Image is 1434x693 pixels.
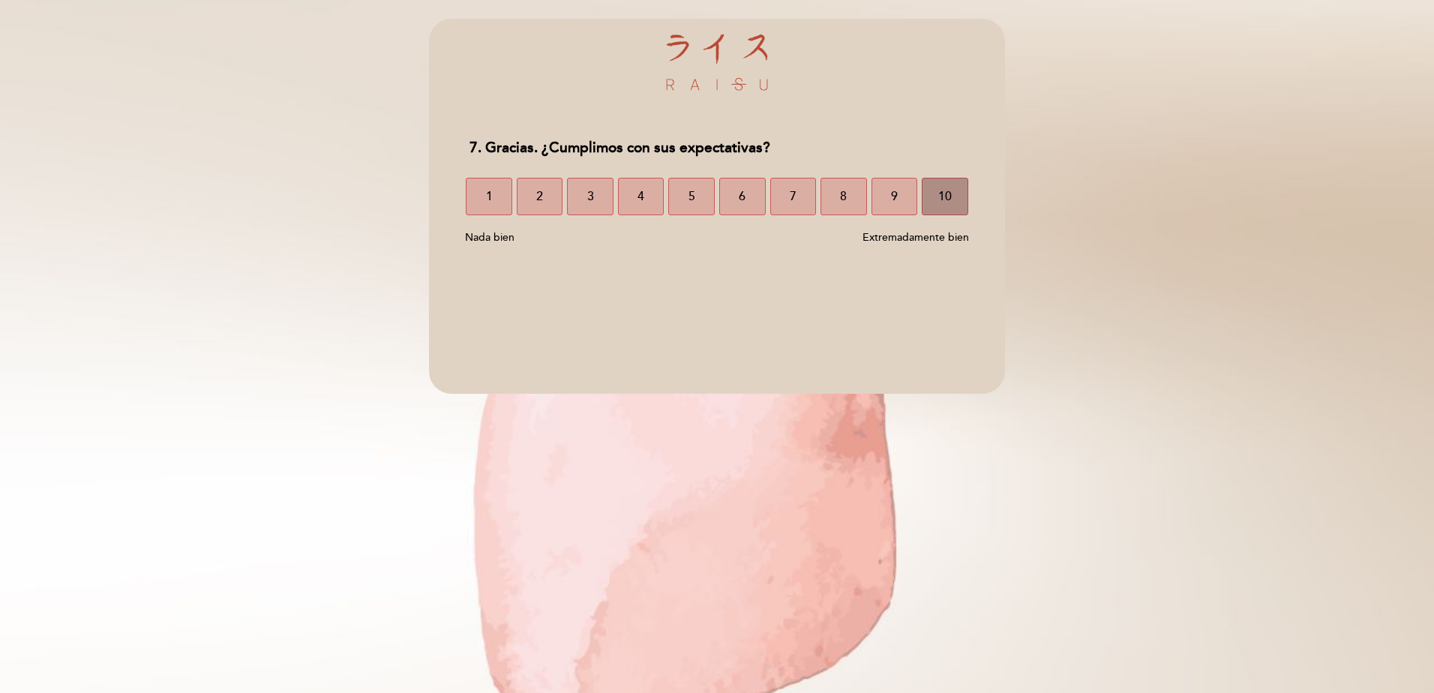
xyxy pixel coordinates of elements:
[891,175,898,217] span: 9
[739,175,745,217] span: 6
[820,178,867,215] button: 8
[486,175,493,217] span: 1
[688,175,695,217] span: 5
[618,178,664,215] button: 4
[719,178,766,215] button: 6
[536,175,543,217] span: 2
[637,175,644,217] span: 4
[871,178,918,215] button: 9
[465,231,514,244] span: Nada bien
[567,178,613,215] button: 3
[517,178,563,215] button: 2
[938,175,952,217] span: 10
[840,175,847,217] span: 8
[587,175,594,217] span: 3
[466,178,512,215] button: 1
[862,231,969,244] span: Extremadamente bien
[457,130,976,166] div: 7. Gracias. ¿Cumplimos con sus expectativas?
[922,178,968,215] button: 10
[770,178,817,215] button: 7
[790,175,796,217] span: 7
[668,178,715,215] button: 5
[664,34,769,91] img: header_1676483312.png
